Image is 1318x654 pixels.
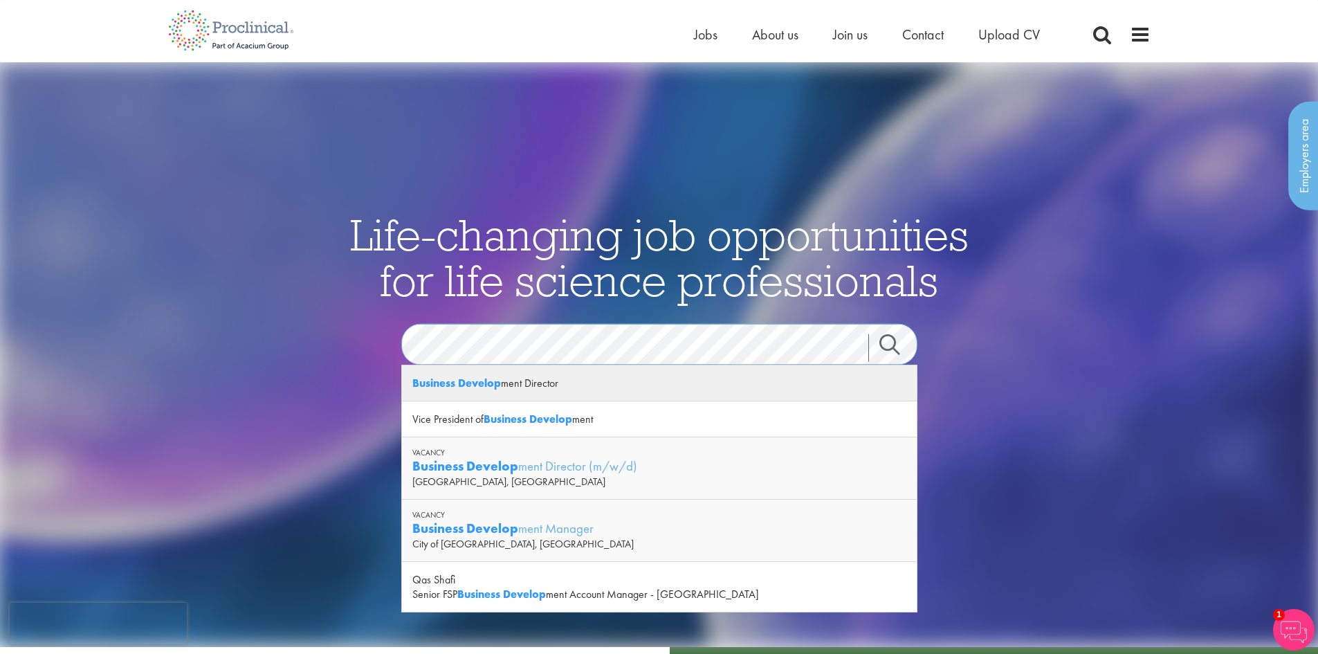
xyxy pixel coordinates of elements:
[833,26,868,44] a: Join us
[412,520,906,537] div: ment Manager
[412,537,906,551] div: City of [GEOGRAPHIC_DATA], [GEOGRAPHIC_DATA]
[412,376,501,390] strong: Business Develop
[412,448,906,457] div: Vacancy
[412,475,906,489] div: [GEOGRAPHIC_DATA], [GEOGRAPHIC_DATA]
[412,520,518,537] strong: Business Develop
[902,26,944,44] a: Contact
[752,26,798,44] a: About us
[412,457,518,475] strong: Business Develop
[978,26,1040,44] a: Upload CV
[868,334,928,361] a: Job search submit button
[1273,609,1285,621] span: 1
[402,401,917,437] div: Vice President of ment
[350,206,969,307] span: Life-changing job opportunities for life science professionals
[457,587,546,601] strong: Business Develop
[412,572,906,587] div: Qas Shafi
[402,365,917,401] div: ment Director
[412,587,906,601] div: Senior FSP ment Account Manager - [GEOGRAPHIC_DATA]
[10,603,187,644] iframe: reCAPTCHA
[484,412,572,426] strong: Business Develop
[412,510,906,520] div: Vacancy
[694,26,717,44] a: Jobs
[1273,609,1315,651] img: Chatbot
[412,457,906,475] div: ment Director (m/w/d)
